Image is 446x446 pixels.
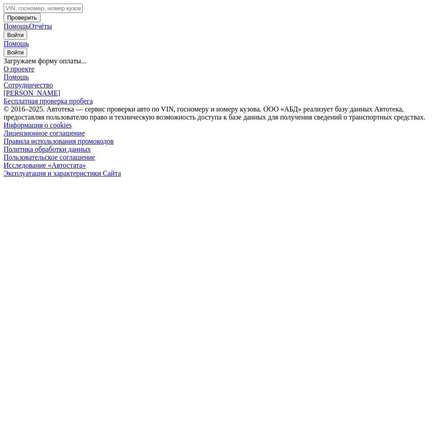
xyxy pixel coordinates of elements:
div: Загружаем форму оплаты... [4,57,442,65]
a: Эксплуатация и характеристики Сайта [4,169,442,178]
a: Политика обработки данных [4,145,442,153]
button: Войти [4,30,27,40]
a: Информация о cookies [4,121,442,129]
button: Войти [4,48,27,57]
a: Отчёты [29,22,52,30]
a: О проекте [4,65,442,73]
span: Войти [7,49,24,56]
a: Помощь [4,73,442,81]
div: © 2016– 2025 . Автотека — сервис проверки авто по VIN, госномеру и номеру кузова. ООО «АБД» реали... [4,105,442,121]
a: Помощь [4,22,29,30]
a: Лицензионное соглашение [4,129,442,137]
span: Войти [7,32,24,38]
a: Бесплатная проверка пробега [4,97,442,105]
a: Пользовательское соглашение [4,153,442,161]
input: VIN, госномер, номер кузова [4,4,83,13]
a: Сотрудничество [4,81,442,89]
a: Исследование «Автостата» [4,161,442,169]
a: [PERSON_NAME] [4,89,442,97]
span: Проверить [7,14,37,21]
button: Проверить [4,13,41,22]
a: Помощь [4,40,29,47]
a: Правила использования промокодов [4,137,442,145]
